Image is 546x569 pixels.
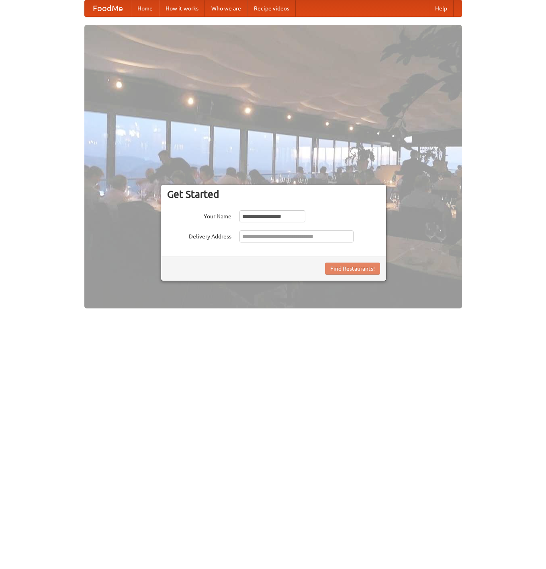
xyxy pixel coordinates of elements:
[159,0,205,16] a: How it works
[131,0,159,16] a: Home
[167,188,380,200] h3: Get Started
[85,0,131,16] a: FoodMe
[325,263,380,275] button: Find Restaurants!
[167,230,231,240] label: Delivery Address
[429,0,454,16] a: Help
[205,0,247,16] a: Who we are
[247,0,296,16] a: Recipe videos
[167,210,231,220] label: Your Name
